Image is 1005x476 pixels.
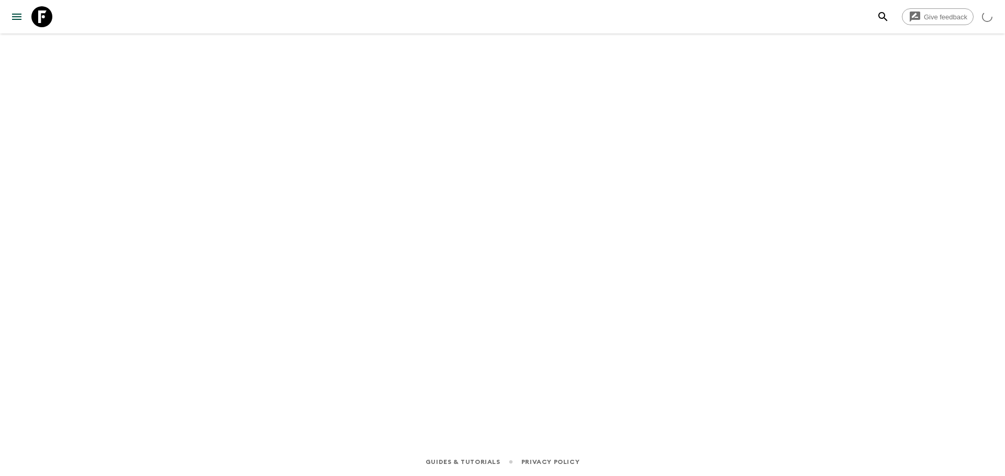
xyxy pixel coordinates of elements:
span: Give feedback [918,13,973,21]
a: Give feedback [902,8,974,25]
a: Privacy Policy [521,456,579,468]
a: Guides & Tutorials [426,456,500,468]
button: search adventures [873,6,894,27]
button: menu [6,6,27,27]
